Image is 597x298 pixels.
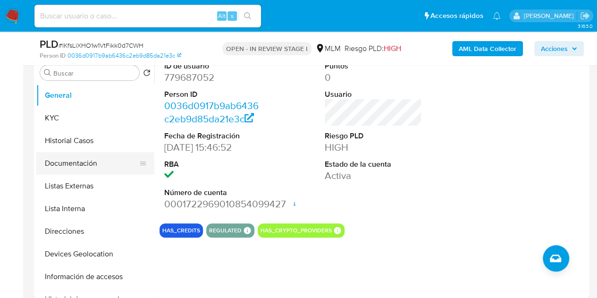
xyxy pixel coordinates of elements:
[44,69,51,77] button: Buscar
[34,10,261,22] input: Buscar usuario o caso...
[36,107,154,129] button: KYC
[325,169,422,182] dd: Activa
[164,159,262,170] dt: RBA
[493,12,501,20] a: Notificaciones
[164,131,262,141] dt: Fecha de Registración
[459,41,516,56] b: AML Data Collector
[238,9,257,23] button: search-icon
[143,69,151,79] button: Volver al orden por defecto
[231,11,234,20] span: s
[36,197,154,220] button: Lista Interna
[325,89,422,100] dt: Usuario
[325,141,422,154] dd: HIGH
[452,41,523,56] button: AML Data Collector
[53,69,135,77] input: Buscar
[164,187,262,198] dt: Número de cuenta
[577,22,592,30] span: 3.163.0
[325,131,422,141] dt: Riesgo PLD
[164,197,262,211] dd: 0001722969010854099427
[40,36,59,51] b: PLD
[164,71,262,84] dd: 779687052
[59,41,143,50] span: # lKfsLiXHO1w1VtFikk0d7CWH
[580,11,590,21] a: Salir
[36,84,154,107] button: General
[315,43,341,54] div: MLM
[164,61,262,71] dt: ID de usuario
[345,43,401,54] span: Riesgo PLD:
[325,71,422,84] dd: 0
[40,51,66,60] b: Person ID
[164,89,262,100] dt: Person ID
[523,11,577,20] p: loui.hernandezrodriguez@mercadolibre.com.mx
[218,11,226,20] span: Alt
[36,265,154,288] button: Información de accesos
[67,51,181,60] a: 0036d0917b9ab6436c2eb9d85da21e3c
[384,43,401,54] span: HIGH
[325,159,422,170] dt: Estado de la cuenta
[36,152,147,175] button: Documentación
[36,175,154,197] button: Listas Externas
[222,42,311,55] p: OPEN - IN REVIEW STAGE I
[164,141,262,154] dd: [DATE] 15:46:52
[36,129,154,152] button: Historial Casos
[541,41,568,56] span: Acciones
[325,61,422,71] dt: Puntos
[164,99,259,126] a: 0036d0917b9ab6436c2eb9d85da21e3c
[430,11,483,21] span: Accesos rápidos
[36,220,154,243] button: Direcciones
[534,41,584,56] button: Acciones
[36,243,154,265] button: Devices Geolocation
